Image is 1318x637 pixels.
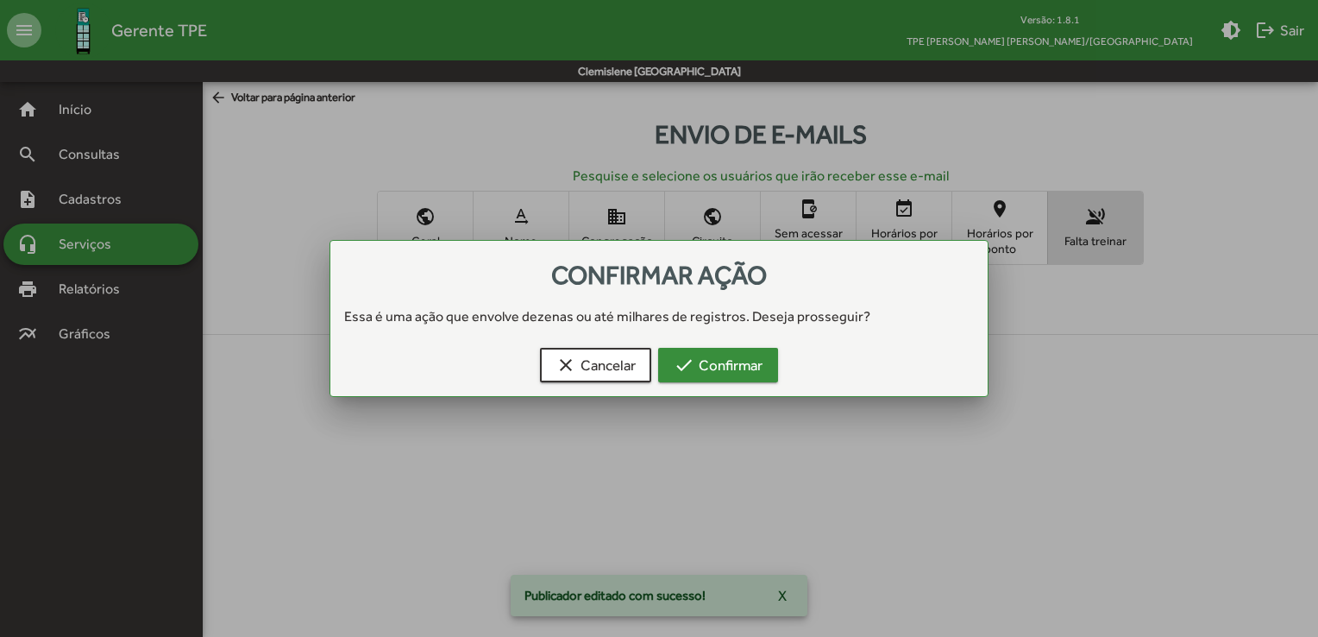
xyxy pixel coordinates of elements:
span: Cancelar [555,350,636,381]
button: Cancelar [540,348,651,382]
mat-icon: check [674,355,694,375]
mat-icon: clear [555,355,576,375]
span: Confirmar ação [551,260,767,290]
button: Confirmar [658,348,778,382]
div: Essa é uma ação que envolve dezenas ou até milhares de registros. Deseja prosseguir? [330,306,988,327]
span: Confirmar [674,350,763,381]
